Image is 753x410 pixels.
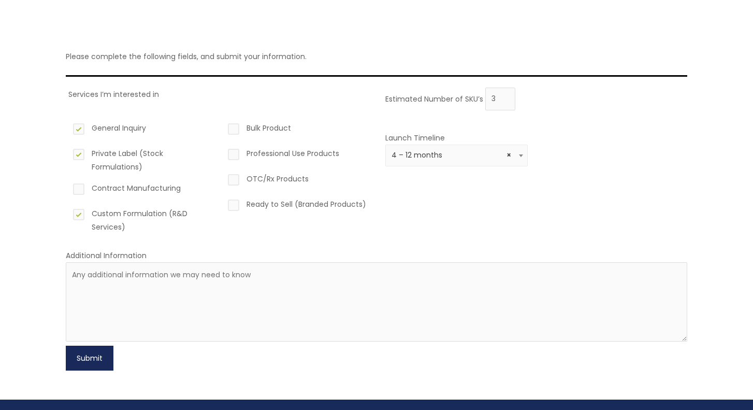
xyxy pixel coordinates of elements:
input: Please enter the estimated number of skus [485,88,515,110]
label: Launch Timeline [385,133,445,143]
label: Estimated Number of SKU’s [385,93,483,104]
label: Private Label (Stock Formulations) [71,147,213,174]
label: Custom Formulation (R&D Services) [71,207,213,234]
label: Contract Manufacturing [71,181,213,199]
label: General Inquiry [71,121,213,139]
span: 4 – 12 months [385,145,528,166]
label: Services I’m interested in [68,89,159,100]
button: Submit [66,346,113,371]
span: Remove all items [506,150,511,160]
p: Please complete the following fields, and submit your information. [66,50,687,63]
span: 4 – 12 months [392,150,522,160]
label: OTC/Rx Products [226,172,368,190]
label: Bulk Product [226,121,368,139]
label: Additional Information [66,250,147,261]
label: Ready to Sell (Branded Products) [226,197,368,215]
label: Professional Use Products [226,147,368,164]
